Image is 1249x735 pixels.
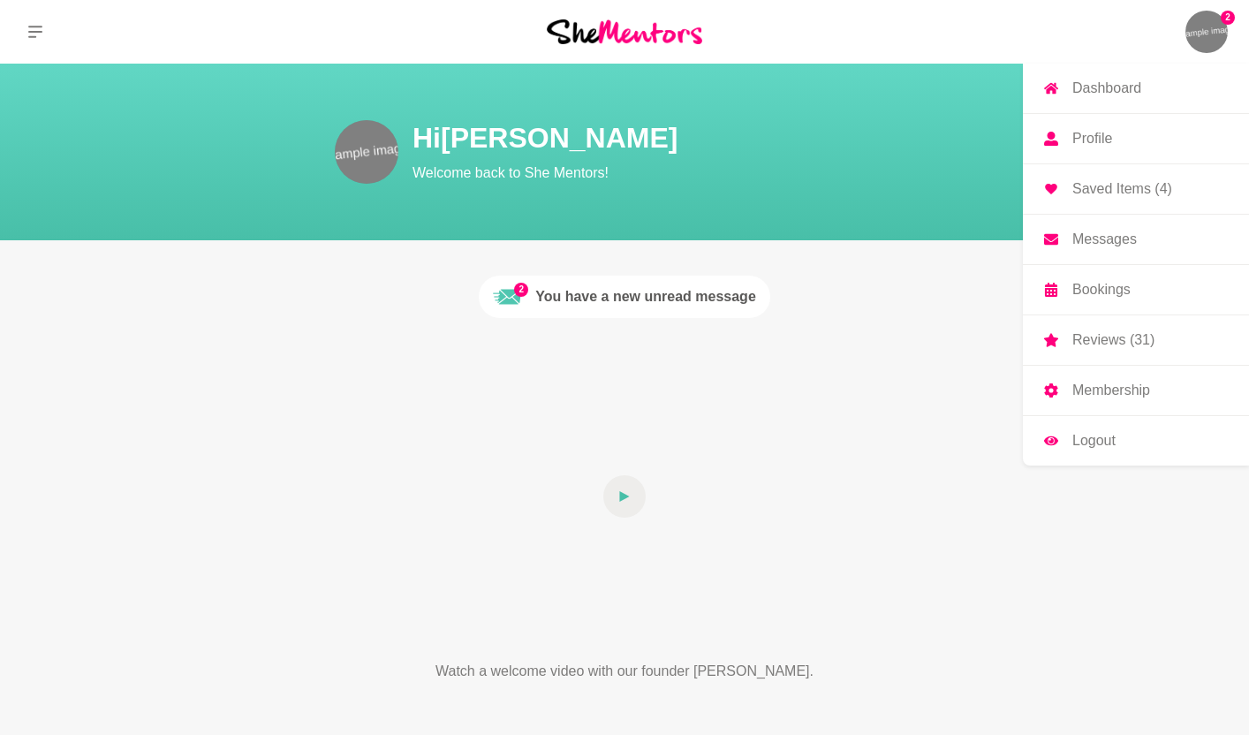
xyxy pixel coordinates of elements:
[1072,333,1154,347] p: Reviews (31)
[547,19,702,43] img: She Mentors Logo
[370,661,879,682] p: Watch a welcome video with our founder [PERSON_NAME].
[1023,64,1249,113] a: Dashboard
[1072,434,1116,448] p: Logout
[1185,11,1228,53] img: Jeff Bocala
[1072,132,1112,146] p: Profile
[413,120,1048,155] h1: Hi [PERSON_NAME]
[1072,383,1150,398] p: Membership
[1023,265,1249,314] a: Bookings
[1221,11,1235,25] span: 2
[413,163,1048,184] p: Welcome back to She Mentors!
[1072,182,1172,196] p: Saved Items (4)
[479,276,770,318] a: 2Unread messageYou have a new unread message
[1023,114,1249,163] a: Profile
[335,120,398,184] img: Jeff Bocala
[1185,11,1228,53] a: Jeff Bocala2DashboardProfileSaved Items (4)MessagesBookingsReviews (31)MembershipLogout
[1072,283,1131,297] p: Bookings
[1023,164,1249,214] a: Saved Items (4)
[514,283,528,297] span: 2
[1072,232,1137,246] p: Messages
[535,286,756,307] div: You have a new unread message
[1072,81,1141,95] p: Dashboard
[1023,215,1249,264] a: Messages
[493,283,521,311] img: Unread message
[1023,315,1249,365] a: Reviews (31)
